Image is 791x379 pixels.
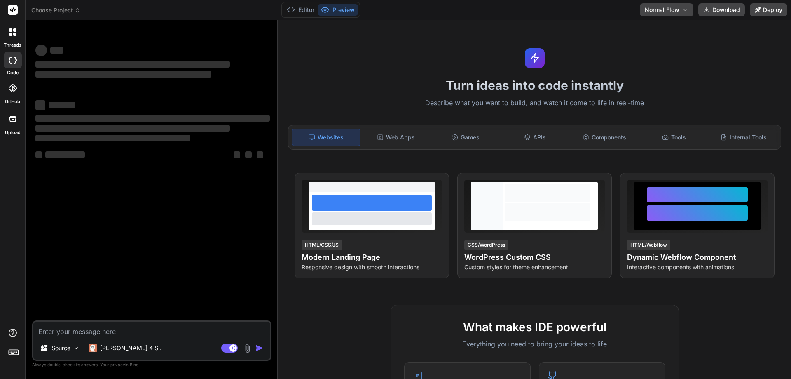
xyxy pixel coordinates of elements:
[709,129,777,146] div: Internal Tools
[35,61,230,68] span: ‌
[302,252,442,263] h4: Modern Landing Page
[404,339,665,349] p: Everything you need to bring your ideas to life
[7,69,19,76] label: code
[362,129,430,146] div: Web Apps
[627,252,768,263] h4: Dynamic Webflow Component
[645,6,679,14] span: Normal Flow
[432,129,500,146] div: Games
[35,125,230,132] span: ‌
[35,151,42,158] span: ‌
[5,98,20,105] label: GitHub
[698,3,745,16] button: Download
[245,151,252,158] span: ‌
[100,344,161,352] p: [PERSON_NAME] 4 S..
[35,45,47,56] span: ‌
[243,344,252,353] img: attachment
[73,345,80,352] img: Pick Models
[318,4,358,16] button: Preview
[464,252,605,263] h4: WordPress Custom CSS
[49,102,75,108] span: ‌
[234,151,240,158] span: ‌
[283,78,786,93] h1: Turn ideas into code instantly
[45,151,85,158] span: ‌
[255,344,264,352] img: icon
[50,47,63,54] span: ‌
[35,71,211,78] span: ‌
[640,3,693,16] button: Normal Flow
[5,129,21,136] label: Upload
[404,318,665,336] h2: What makes IDE powerful
[302,240,342,250] div: HTML/CSS/JS
[35,100,45,110] span: ‌
[51,344,70,352] p: Source
[31,6,80,14] span: Choose Project
[464,240,508,250] div: CSS/WordPress
[627,240,670,250] div: HTML/Webflow
[464,263,605,271] p: Custom styles for theme enhancement
[750,3,787,16] button: Deploy
[640,129,708,146] div: Tools
[35,115,270,122] span: ‌
[283,98,786,108] p: Describe what you want to build, and watch it come to life in real-time
[302,263,442,271] p: Responsive design with smooth interactions
[257,151,263,158] span: ‌
[292,129,360,146] div: Websites
[627,263,768,271] p: Interactive components with animations
[35,135,190,141] span: ‌
[89,344,97,352] img: Claude 4 Sonnet
[110,362,125,367] span: privacy
[501,129,569,146] div: APIs
[283,4,318,16] button: Editor
[571,129,639,146] div: Components
[4,42,21,49] label: threads
[32,361,271,369] p: Always double-check its answers. Your in Bind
